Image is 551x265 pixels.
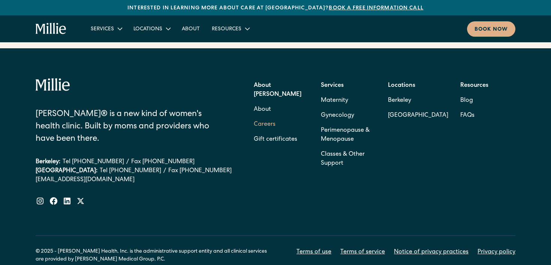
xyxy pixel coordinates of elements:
a: [EMAIL_ADDRESS][DOMAIN_NAME] [36,176,232,185]
strong: Resources [460,83,488,89]
div: Book now [475,26,508,34]
a: [GEOGRAPHIC_DATA] [388,108,448,123]
a: Perimenopause & Menopause [321,123,376,147]
a: home [36,23,67,35]
a: Maternity [321,93,348,108]
a: Gynecology [321,108,354,123]
div: [GEOGRAPHIC_DATA]: [36,167,97,176]
div: Services [85,22,127,35]
a: Fax [PHONE_NUMBER] [168,167,232,176]
a: About [254,102,271,117]
strong: About [PERSON_NAME] [254,83,301,98]
a: Blog [460,93,473,108]
a: Notice of privacy practices [394,248,469,257]
a: Book a free information call [329,6,423,11]
a: Terms of use [296,248,331,257]
div: / [126,158,129,167]
strong: Services [321,83,344,89]
div: Berkeley: [36,158,60,167]
div: Resources [212,25,241,33]
a: Privacy policy [478,248,515,257]
div: Services [91,25,114,33]
a: Classes & Other Support [321,147,376,171]
div: Locations [133,25,162,33]
a: Fax [PHONE_NUMBER] [131,158,195,167]
div: © 2025 - [PERSON_NAME] Health, Inc. is the administrative support entity and all clinical service... [36,248,275,264]
div: [PERSON_NAME]® is a new kind of women's health clinic. Built by moms and providers who have been ... [36,109,212,146]
a: Book now [467,21,515,37]
a: Berkeley [388,93,448,108]
a: About [176,22,206,35]
a: Terms of service [340,248,385,257]
a: Gift certificates [254,132,297,147]
div: / [163,167,166,176]
a: Tel [PHONE_NUMBER] [100,167,161,176]
a: Tel [PHONE_NUMBER] [63,158,124,167]
div: Resources [206,22,255,35]
a: Careers [254,117,275,132]
a: FAQs [460,108,475,123]
div: Locations [127,22,176,35]
strong: Locations [388,83,415,89]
